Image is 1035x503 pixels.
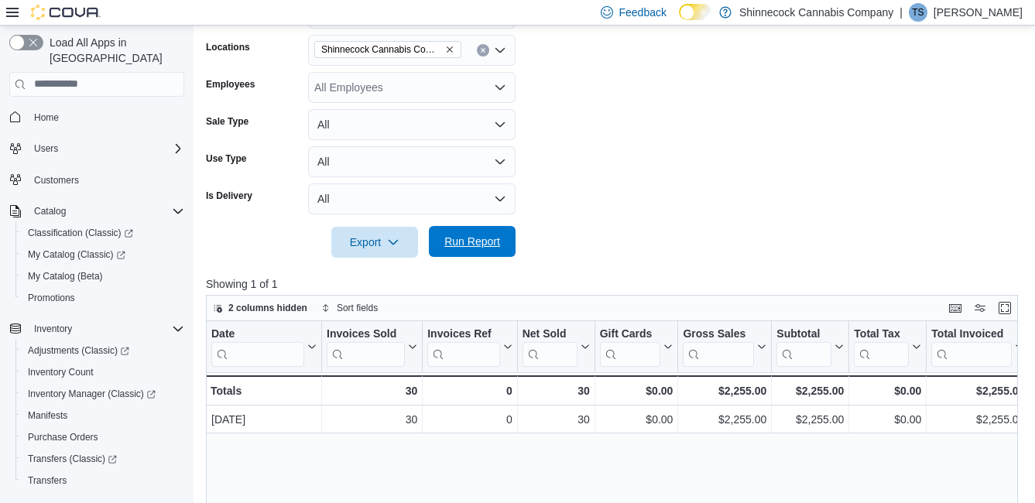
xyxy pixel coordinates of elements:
a: Adjustments (Classic) [15,340,190,361]
button: Inventory Count [15,361,190,383]
a: Classification (Classic) [22,224,139,242]
span: Transfers (Classic) [22,450,184,468]
a: Transfers (Classic) [22,450,123,468]
div: Invoices Sold [327,327,405,366]
img: Cova [31,5,101,20]
button: Date [211,327,317,366]
button: All [308,109,516,140]
button: Total Tax [854,327,921,366]
span: Inventory Manager (Classic) [22,385,184,403]
div: Invoices Ref [427,327,499,341]
span: Home [28,108,184,127]
a: Inventory Manager (Classic) [15,383,190,405]
div: Invoices Sold [327,327,405,341]
span: Promotions [22,289,184,307]
button: Subtotal [776,327,844,366]
span: Dark Mode [679,20,680,21]
label: Locations [206,41,250,53]
button: Users [3,138,190,159]
button: Inventory [3,318,190,340]
div: $2,255.00 [683,410,766,429]
div: Total Invoiced [931,327,1012,366]
span: Purchase Orders [28,431,98,443]
a: Home [28,108,65,127]
div: 0 [427,410,512,429]
span: Users [34,142,58,155]
button: Gross Sales [683,327,766,366]
a: Inventory Count [22,363,100,382]
span: Inventory [34,323,72,335]
div: Net Sold [523,327,577,366]
div: $2,255.00 [683,382,766,400]
span: Manifests [28,409,67,422]
div: Date [211,327,304,366]
button: Catalog [3,200,190,222]
div: Date [211,327,304,341]
label: Use Type [206,152,246,165]
div: 30 [327,410,417,429]
button: All [308,146,516,177]
button: Users [28,139,64,158]
span: Classification (Classic) [28,227,133,239]
button: 2 columns hidden [207,299,314,317]
div: 30 [523,410,590,429]
span: Shinnecock Cannabis Company [321,42,442,57]
button: Gift Cards [600,327,673,366]
a: My Catalog (Beta) [22,267,109,286]
a: Purchase Orders [22,428,105,447]
div: Subtotal [776,327,831,341]
div: 30 [327,382,417,400]
label: Sale Type [206,115,248,128]
button: Display options [971,299,989,317]
button: Open list of options [494,44,506,56]
span: Transfers [22,471,184,490]
span: Shinnecock Cannabis Company [314,41,461,58]
div: $2,255.00 [931,382,1024,400]
div: $2,255.00 [776,382,844,400]
button: Transfers [15,470,190,491]
button: Inventory [28,320,78,338]
span: Customers [34,174,79,186]
button: Invoices Ref [427,327,512,366]
label: Is Delivery [206,190,252,202]
button: Catalog [28,202,72,221]
button: Purchase Orders [15,426,190,448]
button: Invoices Sold [327,327,417,366]
button: Manifests [15,405,190,426]
div: $0.00 [854,410,921,429]
span: Customers [28,170,184,190]
button: Clear input [477,44,489,56]
div: 0 [427,382,512,400]
div: Total Invoiced [931,327,1012,341]
span: Inventory Count [22,363,184,382]
p: Showing 1 of 1 [206,276,1026,292]
button: Run Report [429,226,516,257]
span: Catalog [34,205,66,217]
span: Inventory [28,320,184,338]
button: Total Invoiced [931,327,1024,366]
div: 30 [523,382,590,400]
p: Shinnecock Cannabis Company [739,3,893,22]
span: My Catalog (Beta) [28,270,103,282]
div: Totals [211,382,317,400]
span: Users [28,139,184,158]
span: Load All Apps in [GEOGRAPHIC_DATA] [43,35,184,66]
div: $2,255.00 [931,410,1024,429]
span: Transfers [28,474,67,487]
span: Classification (Classic) [22,224,184,242]
button: Customers [3,169,190,191]
span: Export [341,227,409,258]
a: Transfers [22,471,73,490]
span: Adjustments (Classic) [28,344,129,357]
span: 2 columns hidden [228,302,307,314]
div: $0.00 [854,382,921,400]
a: Classification (Classic) [15,222,190,244]
div: Net Sold [523,327,577,341]
button: Home [3,106,190,128]
label: Employees [206,78,255,91]
a: Adjustments (Classic) [22,341,135,360]
div: Gift Cards [600,327,661,341]
button: All [308,183,516,214]
a: My Catalog (Classic) [22,245,132,264]
div: Gross Sales [683,327,754,341]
